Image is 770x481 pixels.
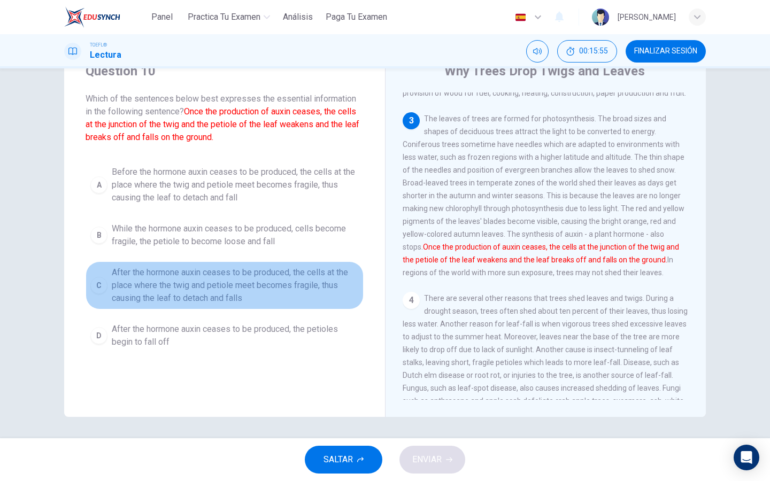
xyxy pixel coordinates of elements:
[324,452,353,467] span: SALTAR
[403,114,684,277] span: The leaves of trees are formed for photosynthesis. The broad sizes and shapes of deciduous trees ...
[283,11,313,24] span: Análisis
[151,11,173,24] span: Panel
[526,40,549,63] div: Silenciar
[618,11,676,24] div: [PERSON_NAME]
[557,40,617,63] div: Ocultar
[592,9,609,26] img: Profile picture
[188,11,260,24] span: Practica tu examen
[86,261,364,309] button: CAfter the hormone auxin ceases to be produced, the cells at the place where the twig and petiole...
[86,318,364,353] button: DAfter the hormone auxin ceases to be produced, the petioles begin to fall off
[403,292,420,309] div: 4
[90,277,107,294] div: C
[305,446,382,474] button: SALTAR
[579,47,608,56] span: 00:15:55
[403,294,688,418] span: There are several other reasons that trees shed leaves and twigs. During a drought season, trees ...
[145,7,179,27] button: Panel
[90,49,121,61] h1: Lectura
[90,227,107,244] div: B
[183,7,274,27] button: Practica tu examen
[90,327,107,344] div: D
[734,445,759,470] div: Open Intercom Messenger
[86,92,364,144] span: Which of the sentences below best expresses the essential information in the following sentence?
[112,323,359,348] span: After the hormone auxin ceases to be produced, the petioles begin to fall off
[90,176,107,193] div: A
[279,7,317,27] button: Análisis
[444,63,645,80] h4: Why Trees Drop Twigs and Leaves
[326,11,387,24] span: Paga Tu Examen
[64,6,120,28] img: EduSynch logo
[86,218,364,253] button: BWhile the hormone auxin ceases to be produced, cells become fragile, the petiole to become loose...
[90,41,107,49] span: TOEFL®
[634,47,697,56] span: FINALIZAR SESIÓN
[321,7,391,27] button: Paga Tu Examen
[514,13,527,21] img: es
[403,112,420,129] div: 3
[403,243,679,264] font: Once the production of auxin ceases, the cells at the junction of the twig and the petiole of the...
[86,63,364,80] h4: Question 10
[557,40,617,63] button: 00:15:55
[112,166,359,204] span: Before the hormone auxin ceases to be produced, the cells at the place where the twig and petiole...
[86,161,364,209] button: ABefore the hormone auxin ceases to be produced, the cells at the place where the twig and petiol...
[112,222,359,248] span: While the hormone auxin ceases to be produced, cells become fragile, the petiole to become loose ...
[626,40,706,63] button: FINALIZAR SESIÓN
[86,106,359,142] font: Once the production of auxin ceases, the cells at the junction of the twig and the petiole of the...
[64,6,145,28] a: EduSynch logo
[112,266,359,305] span: After the hormone auxin ceases to be produced, the cells at the place where the twig and petiole ...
